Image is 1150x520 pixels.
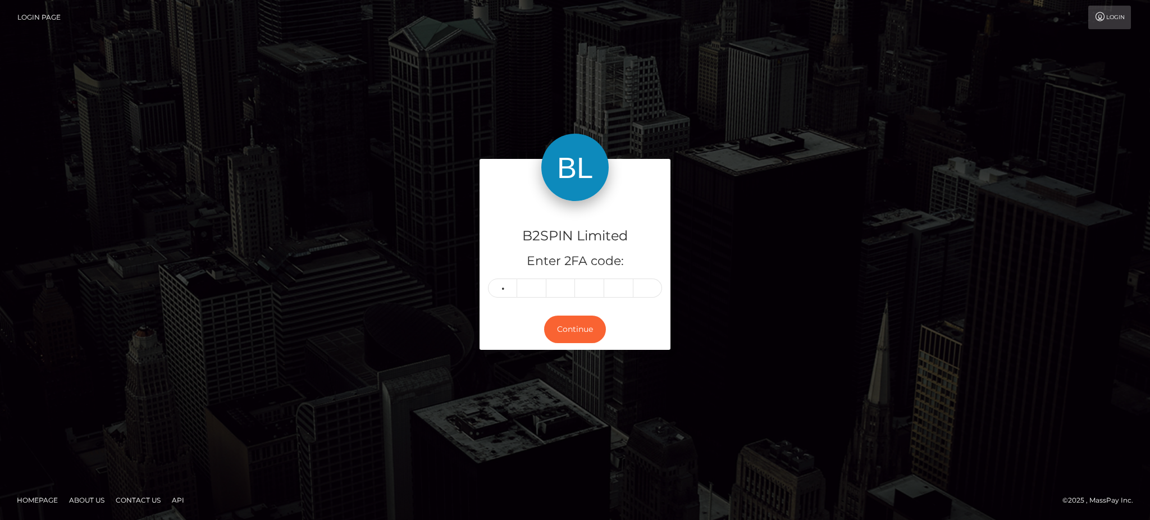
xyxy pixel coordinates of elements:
div: © 2025 , MassPay Inc. [1062,494,1142,507]
a: Homepage [12,491,62,509]
a: Login Page [17,6,61,29]
a: Contact Us [111,491,165,509]
a: Login [1088,6,1131,29]
h4: B2SPIN Limited [488,226,662,246]
a: About Us [65,491,109,509]
img: B2SPIN Limited [541,134,609,201]
button: Continue [544,316,606,343]
h5: Enter 2FA code: [488,253,662,270]
a: API [167,491,189,509]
